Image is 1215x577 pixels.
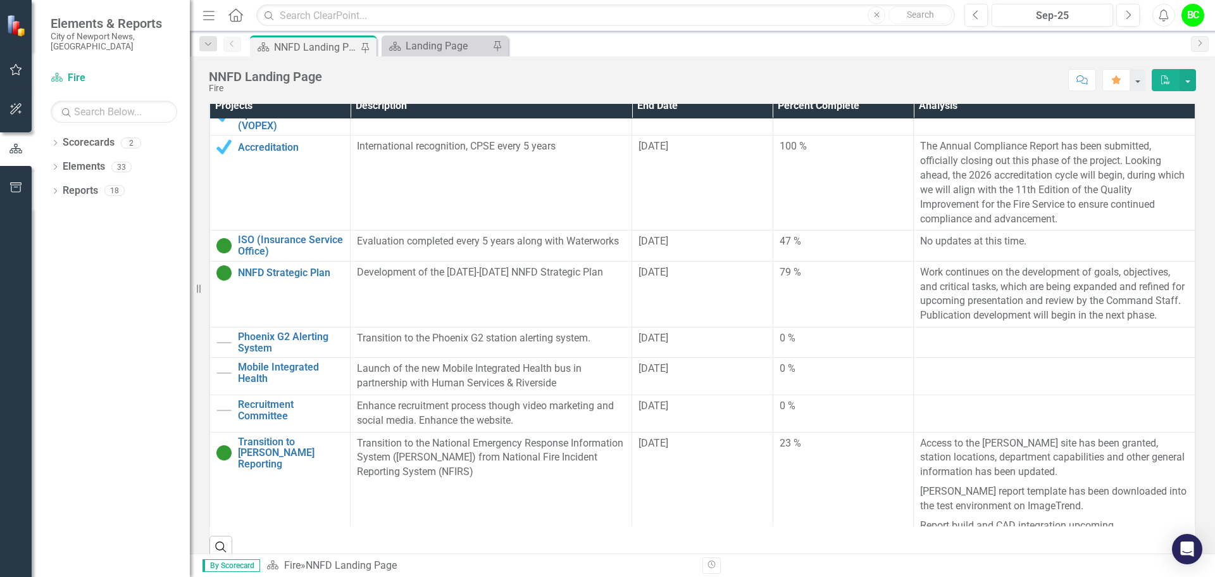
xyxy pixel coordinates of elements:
[238,362,344,384] a: Mobile Integrated Health
[773,358,913,395] td: Double-Click to Edit
[51,101,177,123] input: Search Below...
[209,70,322,84] div: NNFD Landing Page
[920,234,1188,249] p: No updates at this time.
[914,432,1195,537] td: Double-Click to Edit
[385,38,489,54] a: Landing Page
[888,6,952,24] button: Search
[63,184,98,198] a: Reports
[216,365,232,381] img: Not Started
[920,139,1188,226] p: The Annual Compliance Report has been submitted, officially closing out this phase of the project...
[406,38,489,54] div: Landing Page
[780,234,907,249] div: 47 %
[780,399,907,414] div: 0 %
[357,436,625,480] p: Transition to the National Emergency Response Information System ([PERSON_NAME]) from National Fi...
[284,559,301,571] a: Fire
[780,331,907,346] div: 0 %
[907,10,934,20] span: Search
[51,16,177,31] span: Elements & Reports
[210,327,351,358] td: Double-Click to Edit Right Click for Context Menu
[914,261,1195,327] td: Double-Click to Edit
[773,395,913,432] td: Double-Click to Edit
[357,265,625,280] p: Development of the [DATE]-[DATE] NNFD Strategic Plan
[639,266,668,278] span: [DATE]
[238,98,344,132] a: [US_STATE] Operational Exercise (VOPEX)
[639,362,668,374] span: [DATE]
[202,559,260,572] span: By Scorecard
[210,231,351,261] td: Double-Click to Edit Right Click for Context Menu
[1181,4,1204,27] button: BC
[238,267,344,279] a: NNFD Strategic Plan
[216,403,232,418] img: Not Started
[914,327,1195,358] td: Double-Click to Edit
[639,332,668,344] span: [DATE]
[216,139,232,155] img: Completed
[63,136,115,150] a: Scorecards
[914,136,1195,231] td: Double-Click to Edit
[274,39,358,55] div: NNFD Landing Page
[210,432,351,537] td: Double-Click to Edit Right Click for Context Menu
[1172,534,1202,564] div: Open Intercom Messenger
[238,331,344,353] a: Phoenix G2 Alerting System
[780,265,907,280] div: 79 %
[111,162,132,172] div: 33
[914,231,1195,261] td: Double-Click to Edit
[210,395,351,432] td: Double-Click to Edit Right Click for Context Menu
[920,516,1188,533] p: Report build and CAD integration upcoming.
[238,399,344,421] a: Recruitment Committee
[357,362,625,391] p: Launch of the new Mobile Integrated Health bus in partnership with Human Services & Riverside
[780,139,907,154] div: 100 %
[51,71,177,86] a: Fire
[914,395,1195,432] td: Double-Click to Edit
[357,234,625,249] p: Evaluation completed every 5 years along with Waterworks
[216,445,232,460] img: On Target
[63,160,105,174] a: Elements
[256,4,955,27] input: Search ClearPoint...
[920,482,1188,516] p: [PERSON_NAME] report template has been downloaded into the test environment on ImageTrend.
[51,31,177,52] small: City of Newport News, [GEOGRAPHIC_DATA]
[216,238,232,253] img: On Target
[357,139,625,154] p: International recognition, CPSE every 5 years
[121,137,141,148] div: 2
[6,15,28,37] img: ClearPoint Strategy
[306,559,397,571] div: NNFD Landing Page
[238,142,344,153] a: Accreditation
[773,136,913,231] td: Double-Click to Edit
[639,140,668,152] span: [DATE]
[914,358,1195,395] td: Double-Click to Edit
[210,136,351,231] td: Double-Click to Edit Right Click for Context Menu
[216,265,232,281] img: On Target
[773,432,913,537] td: Double-Click to Edit
[773,231,913,261] td: Double-Click to Edit
[780,362,907,376] div: 0 %
[780,436,907,451] div: 23 %
[104,186,125,196] div: 18
[357,399,625,428] p: Enhance recruitment process though video marketing and social media. Enhance the website.
[210,358,351,395] td: Double-Click to Edit Right Click for Context Menu
[238,436,344,470] a: Transition to [PERSON_NAME] Reporting
[996,8,1109,23] div: Sep-25
[238,234,344,257] a: ISO (Insurance Service Office)
[773,261,913,327] td: Double-Click to Edit
[639,235,668,247] span: [DATE]
[639,400,668,412] span: [DATE]
[992,4,1113,27] button: Sep-25
[209,84,322,93] div: Fire
[920,436,1188,483] p: Access to the [PERSON_NAME] site has been granted, station locations, department capabilities and...
[357,331,625,346] p: Transition to the Phoenix G2 station alerting system.
[773,327,913,358] td: Double-Click to Edit
[920,265,1188,323] p: Work continues on the development of goals, objectives, and critical tasks, which are being expan...
[639,437,668,449] span: [DATE]
[216,335,232,350] img: Not Started
[210,261,351,327] td: Double-Click to Edit Right Click for Context Menu
[266,559,693,573] div: »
